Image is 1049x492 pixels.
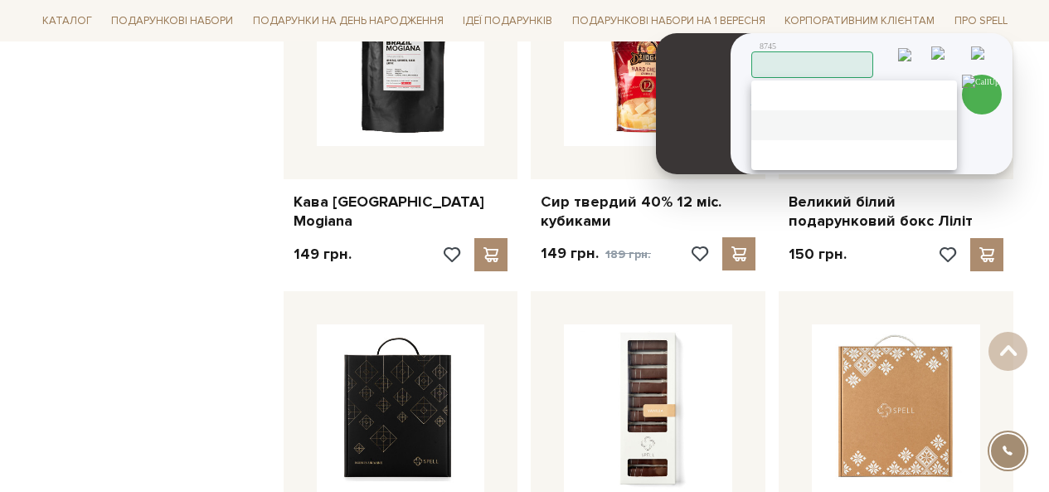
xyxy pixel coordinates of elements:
p: 150 грн. [789,245,847,264]
a: Ідеї подарунків [456,8,559,34]
span: 189 грн. [605,247,651,261]
p: 149 грн. [541,244,651,264]
a: Про Spell [948,8,1014,34]
a: Сир твердий 40% 12 міс. кубиками [541,192,755,231]
a: Корпоративним клієнтам [778,7,941,35]
p: 149 грн. [294,245,352,264]
a: Великий білий подарунковий бокс Ліліт [789,192,1003,231]
a: Подарункові набори на 1 Вересня [566,7,772,35]
a: Каталог [36,8,99,34]
a: Подарунки на День народження [246,8,450,34]
a: Подарункові набори [104,8,240,34]
a: Кава [GEOGRAPHIC_DATA] Mogiana [294,192,508,231]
